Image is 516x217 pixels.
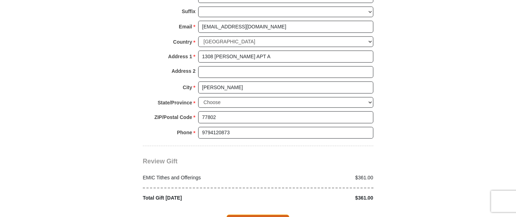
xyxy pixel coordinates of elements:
[143,158,178,165] span: Review Gift
[173,37,192,47] strong: Country
[139,194,258,202] div: Total Gift [DATE]
[168,51,192,61] strong: Address 1
[183,82,192,92] strong: City
[179,22,192,32] strong: Email
[258,174,377,181] div: $361.00
[182,6,196,16] strong: Suffix
[139,174,258,181] div: EMIC Tithes and Offerings
[258,194,377,202] div: $361.00
[177,128,192,137] strong: Phone
[154,112,192,122] strong: ZIP/Postal Code
[158,98,192,108] strong: State/Province
[172,66,196,76] strong: Address 2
